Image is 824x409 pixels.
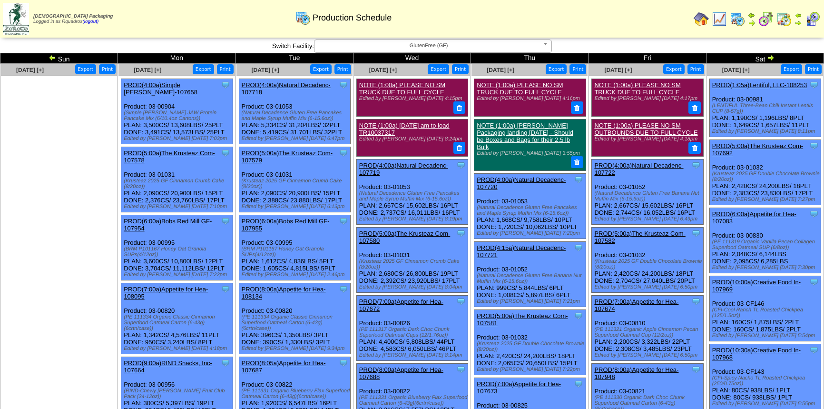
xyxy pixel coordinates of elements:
[592,228,704,293] div: Product: 03-01032 PLAN: 2,420CS / 24,200LBS / 18PLT DONE: 2,704CS / 27,040LBS / 20PLT
[356,160,468,225] div: Product: 03-01053 PLAN: 2,667CS / 15,602LBS / 16PLT DONE: 2,737CS / 16,011LBS / 16PLT
[712,307,821,319] div: (CFI-Cool Ranch TL Roasted Chickpea (125/1.5oz))
[33,14,113,24] span: Logged in as Rquadros
[359,284,468,290] div: Edited by [PERSON_NAME] [DATE] 8:04pm
[758,11,774,27] img: calendarblend.gif
[604,67,632,73] a: [DATE] [+]
[709,276,821,341] div: Product: 03-CF146 PLAN: 160CS / 1,875LBS / 2PLT DONE: 160CS / 1,875LBS / 2PLT
[359,81,445,96] a: NOTE (1:00a) PLEASE NO SM TRUCK DUE TO FULL CYCLE
[594,162,683,176] a: PROD(4:00a)Natural Decadenc-107722
[477,367,586,372] div: Edited by [PERSON_NAME] [DATE] 7:22pm
[82,19,98,24] a: (logout)
[712,129,821,134] div: Edited by [PERSON_NAME] [DATE] 8:11pm
[221,80,230,90] img: Tooltip
[124,388,233,399] div: (RIND-Chewy [PERSON_NAME] Fruit Club Pack (24-12oz))
[574,379,583,389] img: Tooltip
[356,296,468,361] div: Product: 03-00826 PLAN: 4,400CS / 5,808LBS / 44PLT DONE: 4,583CS / 6,050LBS / 46PLT
[477,81,563,96] a: NOTE (1:00a) PLEASE NO SM TRUCK DUE TO FULL CYCLE
[124,359,212,374] a: PROD(9:00a)RIND Snacks, Inc-107664
[221,148,230,158] img: Tooltip
[571,101,583,114] button: Delete Note
[809,141,819,150] img: Tooltip
[691,229,701,238] img: Tooltip
[594,122,697,136] a: NOTE (1:00a) PLEASE NO SM OUTBOUNDS DUE TO FULL CYCLE
[712,333,821,339] div: Edited by [PERSON_NAME] [DATE] 5:54pm
[124,81,197,96] a: PROD(4:00a)Simple [PERSON_NAME]-107658
[310,64,332,74] button: Export
[193,64,214,74] button: Export
[121,283,233,354] div: Product: 03-00820 PLAN: 1,342CS / 4,576LBS / 11PLT DONE: 950CS / 3,240LBS / 8PLT
[592,296,704,361] div: Product: 03-00810 PLAN: 2,200CS / 3,322LBS / 22PLT DONE: 2,308CS / 3,485LBS / 23PLT
[477,96,581,101] div: Edited by [PERSON_NAME] [DATE] 4:16pm
[49,54,56,61] img: arrowleft.gif
[712,401,821,407] div: Edited by [PERSON_NAME] [DATE] 5:55pm
[709,208,821,273] div: Product: 03-00830 PLAN: 2,048CS / 6,144LBS DONE: 2,095CS / 6,285LBS
[339,216,348,226] img: Tooltip
[359,162,448,176] a: PROD(4:00a)Natural Decadenc-107719
[134,67,161,73] span: [DATE] [+]
[691,160,701,170] img: Tooltip
[477,122,573,150] a: NOTE (1:00a) [PERSON_NAME] Packaging landing [DATE] - Should be Boxes and Bags for their 2.5 lb Bulk
[356,228,468,293] div: Product: 03-01031 PLAN: 2,680CS / 26,800LBS / 19PLT DONE: 2,392CS / 23,920LBS / 17PLT
[546,64,567,74] button: Export
[124,136,233,141] div: Edited by [PERSON_NAME] [DATE] 7:03pm
[235,53,353,64] td: Tue
[722,67,750,73] span: [DATE] [+]
[359,230,450,244] a: PROD(5:00a)The Krusteaz Com-107580
[33,14,113,19] span: [DEMOGRAPHIC_DATA] Packaging
[712,210,796,225] a: PROD(6:00a)Appetite for Hea-107083
[592,160,704,225] div: Product: 03-01052 PLAN: 2,667CS / 15,602LBS / 16PLT DONE: 2,744CS / 16,052LBS / 16PLT
[574,311,583,320] img: Tooltip
[313,13,392,23] span: Production Schedule
[663,64,685,74] button: Export
[477,312,568,327] a: PROD(5:00a)The Krusteaz Com-107581
[456,297,466,306] img: Tooltip
[574,243,583,252] img: Tooltip
[359,96,463,101] div: Edited by [PERSON_NAME] [DATE] 4:15pm
[118,53,235,64] td: Mon
[242,150,333,164] a: PROD(5:00a)The Krusteaz Com-107579
[121,147,233,212] div: Product: 03-01031 PLAN: 2,090CS / 20,900LBS / 15PLT DONE: 2,376CS / 23,760LBS / 17PLT
[474,174,586,239] div: Product: 03-01053 PLAN: 1,668CS / 9,758LBS / 10PLT DONE: 1,720CS / 10,062LBS / 10PLT
[369,67,397,73] a: [DATE] [+]
[359,352,468,358] div: Edited by [PERSON_NAME] [DATE] 8:14pm
[124,150,215,164] a: PROD(5:00a)The Krusteaz Com-107578
[242,346,351,351] div: Edited by [PERSON_NAME] [DATE] 9:34pm
[339,358,348,368] img: Tooltip
[594,284,703,290] div: Edited by [PERSON_NAME] [DATE] 6:50pm
[712,347,801,361] a: PROD(10:30a)Creative Food In-107968
[359,136,463,142] div: Edited by [PERSON_NAME] [DATE] 8:24pm
[453,142,466,154] button: Delete Note
[242,218,330,232] a: PROD(6:00a)Bobs Red Mill GF-107955
[594,327,703,338] div: (PE 111321 Organic Apple Cinnamon Pecan Superfood Oatmeal Cup (12/2oz))
[3,3,29,35] img: zoroco-logo-small.webp
[124,272,233,278] div: Edited by [PERSON_NAME] [DATE] 7:22pm
[242,388,351,399] div: (PE 111331 Organic Blueberry Flax Superfood Oatmeal Carton (6-43g)(6crtn/case))
[487,67,514,73] a: [DATE] [+]
[359,395,468,406] div: (PE 111331 Organic Blueberry Flax Superfood Oatmeal Carton (6-43g)(6crtn/case))
[221,358,230,368] img: Tooltip
[477,230,586,236] div: Edited by [PERSON_NAME] [DATE] 7:20pm
[687,64,704,74] button: Print
[124,246,233,258] div: (BRM P101167 Honey Oat Granola SUPs(4/12oz))
[691,297,701,306] img: Tooltip
[359,122,450,136] a: NOTE (1:00a) [DATE] am to load TR10037317
[242,359,326,374] a: PROD(8:05a)Appetite for Hea-107687
[359,366,443,380] a: PROD(8:00a)Appetite for Hea-107688
[594,298,678,312] a: PROD(7:00a)Appetite for Hea-107674
[574,175,583,184] img: Tooltip
[474,310,586,375] div: Product: 03-01032 PLAN: 2,420CS / 24,200LBS / 18PLT DONE: 2,065CS / 20,650LBS / 15PLT
[767,54,775,61] img: arrowright.gif
[477,380,561,395] a: PROD(7:00a)Appetite for Hea-107673
[124,218,212,232] a: PROD(6:00a)Bobs Red Mill GF-107954
[730,11,745,27] img: calendarprod.gif
[121,79,233,144] div: Product: 03-00904 PLAN: 3,500CS / 13,608LBS / 25PLT DONE: 3,491CS / 13,573LBS / 25PLT
[712,279,801,293] a: PROD(10:00a)Creative Food In-107969
[16,67,44,73] a: [DATE] [+]
[594,216,703,222] div: Edited by [PERSON_NAME] [DATE] 6:49pm
[339,148,348,158] img: Tooltip
[477,176,566,190] a: PROD(4:00a)Natural Decadenc-107720
[795,19,802,27] img: arrowright.gif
